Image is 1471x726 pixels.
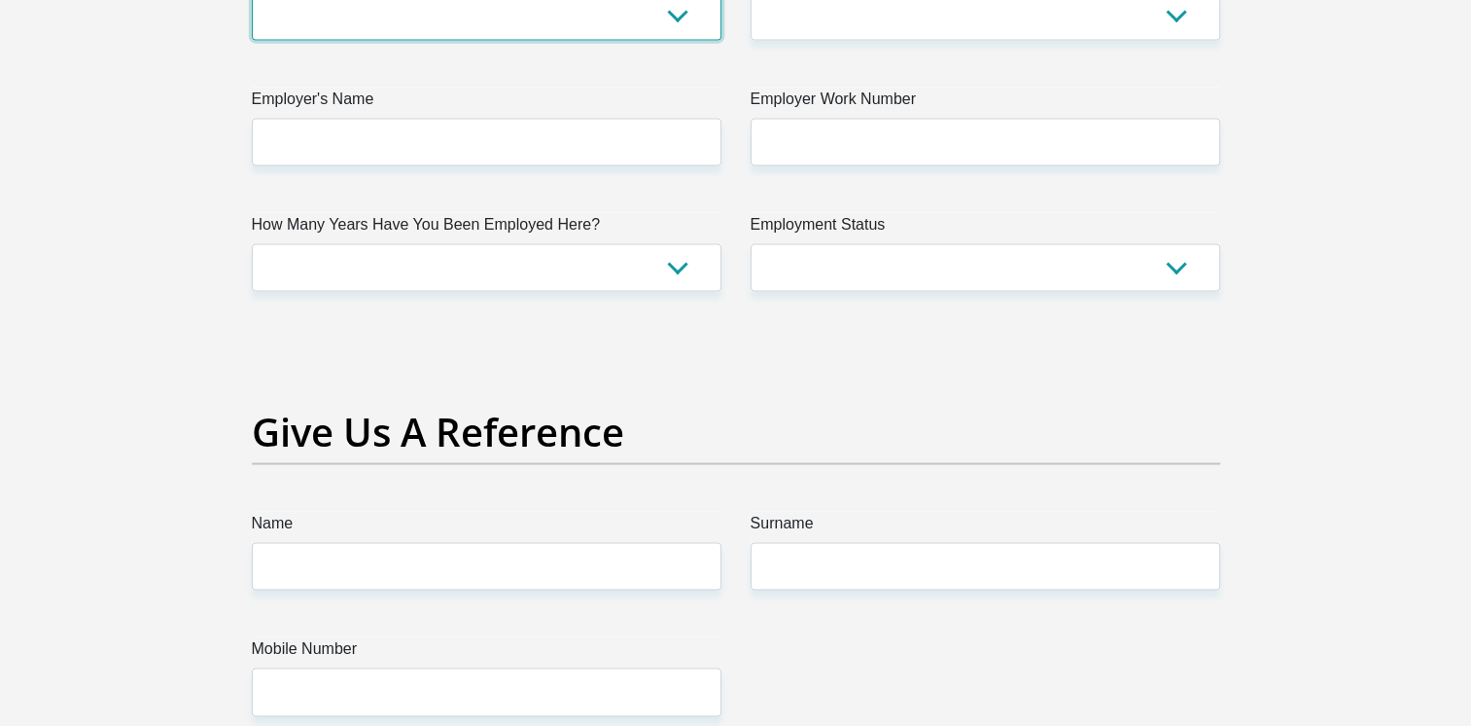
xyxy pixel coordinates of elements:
[252,409,1220,455] h2: Give Us A Reference
[751,543,1220,591] input: Surname
[252,669,721,716] input: Mobile Number
[252,512,721,543] label: Name
[252,88,721,119] label: Employer's Name
[252,213,721,244] label: How Many Years Have You Been Employed Here?
[751,512,1220,543] label: Surname
[751,119,1220,166] input: Employer Work Number
[751,88,1220,119] label: Employer Work Number
[252,543,721,591] input: Name
[751,213,1220,244] label: Employment Status
[252,119,721,166] input: Employer's Name
[252,637,721,669] label: Mobile Number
